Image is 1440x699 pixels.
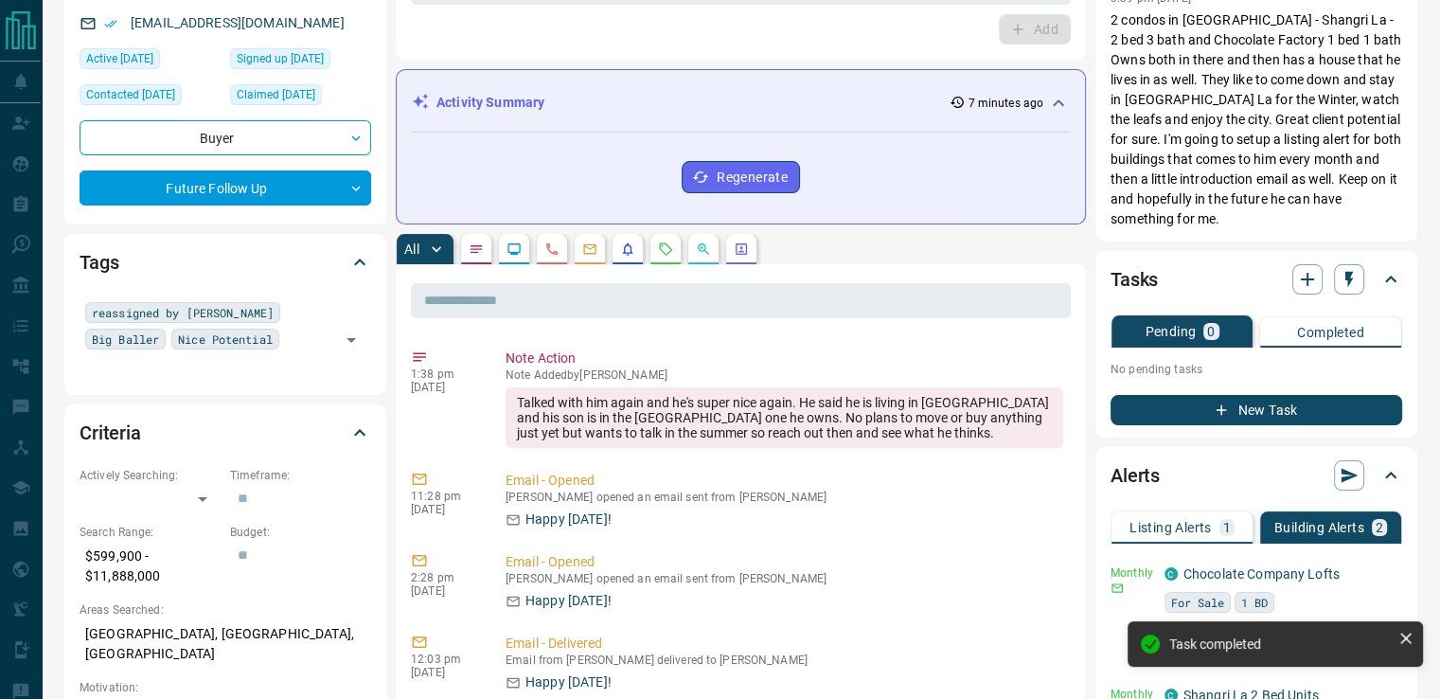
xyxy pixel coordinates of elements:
[1241,593,1268,612] span: 1 BD
[506,387,1063,448] div: Talked with him again and he's super nice again. He said he is living in [GEOGRAPHIC_DATA] and hi...
[682,161,800,193] button: Regenerate
[658,242,673,257] svg: Requests
[230,48,371,75] div: Wed Apr 05 2023
[230,84,371,111] div: Tue Dec 03 2024
[1145,325,1196,338] p: Pending
[86,85,175,104] span: Contacted [DATE]
[80,618,371,670] p: [GEOGRAPHIC_DATA], [GEOGRAPHIC_DATA], [GEOGRAPHIC_DATA]
[92,330,159,349] span: Big Baller
[1169,636,1391,652] div: Task completed
[506,491,1063,504] p: [PERSON_NAME] opened an email sent from [PERSON_NAME]
[1111,257,1402,302] div: Tasks
[1183,566,1340,582] a: Chocolate Company Lofts
[80,601,371,618] p: Areas Searched:
[1111,565,1153,582] p: Monthly
[469,242,484,257] svg: Notes
[237,49,324,68] span: Signed up [DATE]
[506,471,1063,491] p: Email - Opened
[1376,521,1383,534] p: 2
[506,634,1063,654] p: Email - Delivered
[412,85,1070,120] div: Activity Summary7 minutes ago
[436,93,544,113] p: Activity Summary
[80,84,221,111] div: Sun Oct 12 2025
[230,524,371,541] p: Budget:
[525,510,612,529] p: Happy [DATE]!
[80,170,371,206] div: Future Follow Up
[1111,460,1160,491] h2: Alerts
[1223,521,1231,534] p: 1
[92,303,274,322] span: reassigned by [PERSON_NAME]
[1111,582,1124,595] svg: Email
[131,15,345,30] a: [EMAIL_ADDRESS][DOMAIN_NAME]
[411,381,477,394] p: [DATE]
[525,672,612,692] p: Happy [DATE]!
[411,490,477,503] p: 11:28 pm
[80,418,141,448] h2: Criteria
[1111,264,1158,295] h2: Tasks
[80,524,221,541] p: Search Range:
[734,242,749,257] svg: Agent Actions
[969,95,1043,112] p: 7 minutes ago
[80,410,371,456] div: Criteria
[544,242,560,257] svg: Calls
[80,247,118,278] h2: Tags
[506,654,1063,667] p: Email from [PERSON_NAME] delivered to [PERSON_NAME]
[582,242,597,257] svg: Emails
[230,467,371,484] p: Timeframe:
[696,242,711,257] svg: Opportunities
[411,367,477,381] p: 1:38 pm
[237,85,315,104] span: Claimed [DATE]
[80,467,221,484] p: Actively Searching:
[507,242,522,257] svg: Lead Browsing Activity
[1111,10,1402,229] p: 2 condos in [GEOGRAPHIC_DATA] - Shangri La - 2 bed 3 bath and Chocolate Factory 1 bed 1 bath Owns...
[411,653,477,666] p: 12:03 pm
[506,368,1063,382] p: Note Added by [PERSON_NAME]
[1111,453,1402,498] div: Alerts
[1129,521,1212,534] p: Listing Alerts
[104,17,117,30] svg: Email Verified
[411,584,477,598] p: [DATE]
[404,242,419,256] p: All
[1274,521,1364,534] p: Building Alerts
[1164,567,1178,581] div: condos.ca
[1297,326,1364,339] p: Completed
[411,503,477,516] p: [DATE]
[506,552,1063,572] p: Email - Opened
[1111,395,1402,425] button: New Task
[1111,355,1402,384] p: No pending tasks
[506,349,1063,368] p: Note Action
[411,666,477,679] p: [DATE]
[80,120,371,155] div: Buyer
[525,591,612,611] p: Happy [DATE]!
[1171,593,1224,612] span: For Sale
[86,49,153,68] span: Active [DATE]
[411,571,477,584] p: 2:28 pm
[178,330,273,349] span: Nice Potential
[506,572,1063,585] p: [PERSON_NAME] opened an email sent from [PERSON_NAME]
[620,242,635,257] svg: Listing Alerts
[80,48,221,75] div: Tue Oct 07 2025
[80,679,371,696] p: Motivation:
[1207,325,1215,338] p: 0
[80,240,371,285] div: Tags
[80,541,221,592] p: $599,900 - $11,888,000
[338,327,364,353] button: Open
